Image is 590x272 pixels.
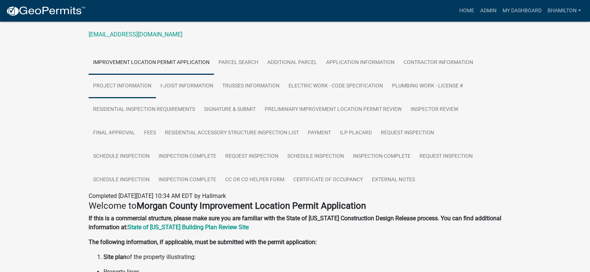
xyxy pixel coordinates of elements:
[154,168,221,192] a: Inspection Complete
[89,201,502,211] h4: Welcome to
[545,4,584,18] a: bhamilton
[388,74,468,98] a: Plumbing Work - License #
[399,51,478,75] a: Contractor Information
[214,51,263,75] a: Parcel search
[456,4,477,18] a: Home
[335,121,376,145] a: ILP Placard
[128,224,249,231] a: State of [US_STATE] Building Plan Review Site
[156,74,218,98] a: I-Joist Information
[160,121,303,145] a: Residential Accessory Structure Inspection List
[322,51,399,75] a: Application Information
[348,145,415,169] a: Inspection Complete
[103,253,127,260] strong: Site plan
[200,98,260,122] a: Signature & Submit
[218,74,284,98] a: Trusses Information
[500,4,545,18] a: My Dashboard
[89,121,140,145] a: Final Approval
[89,168,154,192] a: Schedule Inspection
[89,31,182,38] a: [EMAIL_ADDRESS][DOMAIN_NAME]
[221,168,289,192] a: CC or CO Helper Form
[406,98,463,122] a: Inspector Review
[89,192,226,199] span: Completed [DATE][DATE] 10:34 AM EDT by Hallmark
[89,51,214,75] a: Improvement Location Permit Application
[263,51,322,75] a: ADDITIONAL PARCEL
[89,74,156,98] a: Project Information
[137,201,366,211] strong: Morgan County Improvement Location Permit Application
[221,145,283,169] a: Request Inspection
[89,215,501,231] strong: If this is a commercial structure, please make sure you are familiar with the State of [US_STATE]...
[303,121,335,145] a: Payment
[260,98,406,122] a: Preliminary Improvement Location Permit Review
[140,121,160,145] a: Fees
[284,74,388,98] a: Electric Work - Code Specification
[89,145,154,169] a: Schedule Inspection
[283,145,348,169] a: Schedule Inspection
[103,253,502,262] li: of the property illustrating:
[415,145,477,169] a: Request Inspection
[477,4,500,18] a: Admin
[289,168,367,192] a: Certificate of Occupancy
[154,145,221,169] a: Inspection Complete
[89,239,317,246] strong: The following information, if applicable, must be submitted with the permit application:
[89,98,200,122] a: Residential Inspection Requirements
[376,121,438,145] a: Request Inspection
[89,16,122,23] a: 7656231640
[367,168,420,192] a: External Notes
